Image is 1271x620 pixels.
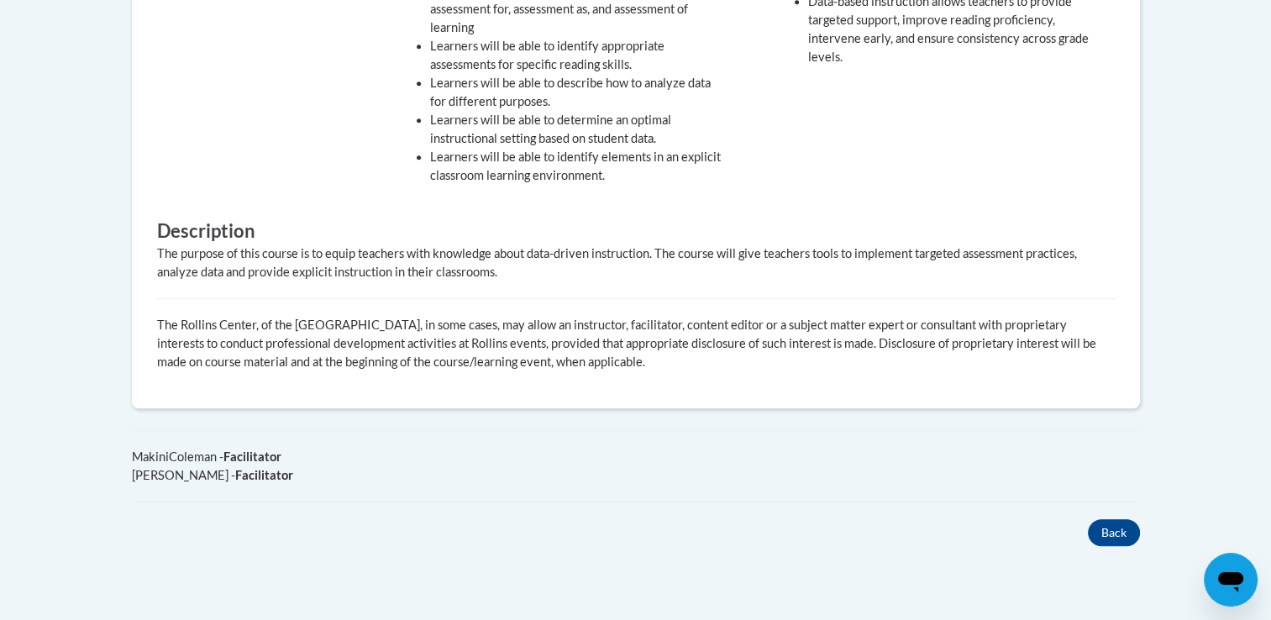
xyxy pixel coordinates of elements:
button: Back [1088,519,1140,546]
b: Facilitator [223,449,281,464]
li: Learners will be able to identify elements in an explicit classroom learning environment. [430,148,724,185]
div: The purpose of this course is to equip teachers with knowledge about data-driven instruction. The... [157,244,1115,281]
div: MakiniColeman - [132,448,1140,466]
li: Learners will be able to identify appropriate assessments for specific reading skills. [430,37,724,74]
p: The Rollins Center, of the [GEOGRAPHIC_DATA], in some cases, may allow an instructor, facilitator... [157,316,1115,371]
b: Facilitator [235,468,293,482]
li: Learners will be able to describe how to analyze data for different purposes. [430,74,724,111]
iframe: Button to launch messaging window [1204,553,1258,607]
li: Learners will be able to determine an optimal instructional setting based on student data. [430,111,724,148]
div: [PERSON_NAME] - [132,466,1140,485]
h3: Description [157,218,1115,244]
